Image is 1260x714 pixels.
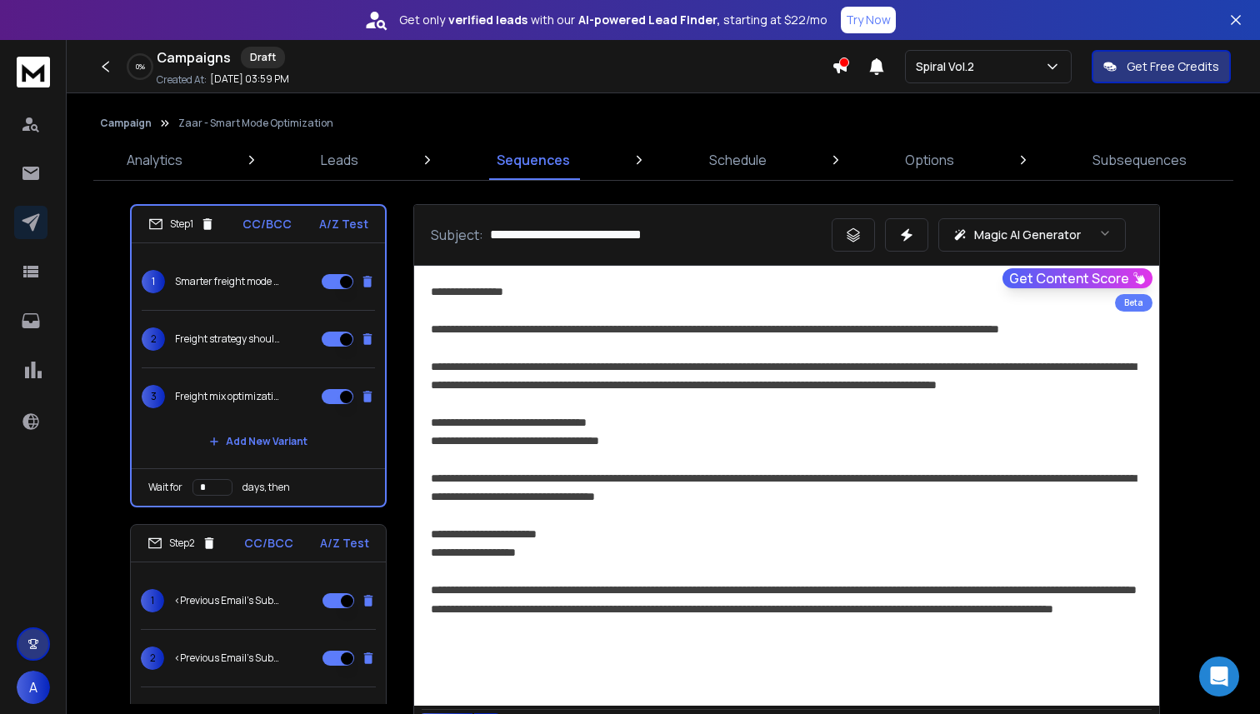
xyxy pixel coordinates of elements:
p: Freight mix optimization for {{companyName}} [175,390,282,403]
button: Try Now [841,7,896,33]
span: 1 [142,270,165,293]
p: Options [905,150,954,170]
span: 2 [142,327,165,351]
p: Zaar - Smart Mode Optimization [178,117,333,130]
p: Sequences [497,150,570,170]
img: logo [17,57,50,87]
a: Subsequences [1082,140,1197,180]
p: Smarter freight mode decisions [175,275,282,288]
button: A [17,671,50,704]
div: Open Intercom Messenger [1199,657,1239,697]
p: Get Free Credits [1127,58,1219,75]
p: Subject: [431,225,483,245]
div: Draft [241,47,285,68]
h1: Campaigns [157,47,231,67]
button: Campaign [100,117,152,130]
a: Analytics [117,140,192,180]
p: Spiral Vol.2 [916,58,981,75]
p: A/Z Test [320,535,369,552]
strong: AI-powered Lead Finder, [578,12,720,28]
button: Magic AI Generator [938,218,1126,252]
p: Created At: [157,73,207,87]
p: A/Z Test [319,216,368,232]
p: 0 % [136,62,145,72]
span: 3 [142,385,165,408]
span: 2 [141,647,164,670]
p: Try Now [846,12,891,28]
button: Get Free Credits [1092,50,1231,83]
p: CC/BCC [242,216,292,232]
p: Wait for [148,481,182,494]
a: Options [895,140,964,180]
a: Schedule [699,140,777,180]
p: days, then [242,481,290,494]
button: Get Content Score [1002,268,1152,288]
p: Magic AI Generator [974,227,1081,243]
div: Beta [1115,294,1152,312]
li: Step1CC/BCCA/Z Test1Smarter freight mode decisions2Freight strategy shouldn’t feel like guesswork... [130,204,387,507]
p: <Previous Email's Subject> [174,594,281,607]
p: CC/BCC [244,535,293,552]
strong: verified leads [448,12,527,28]
p: Analytics [127,150,182,170]
p: Leads [321,150,358,170]
p: Get only with our starting at $22/mo [399,12,827,28]
p: [DATE] 03:59 PM [210,72,289,86]
p: Schedule [709,150,767,170]
p: Subsequences [1092,150,1187,170]
div: Step 1 [148,217,215,232]
button: Add New Variant [196,425,321,458]
p: Freight strategy shouldn’t feel like guesswork [175,332,282,346]
a: Leads [311,140,368,180]
a: Sequences [487,140,580,180]
span: 1 [141,589,164,612]
p: <Previous Email's Subject> [174,652,281,665]
div: Step 2 [147,536,217,551]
